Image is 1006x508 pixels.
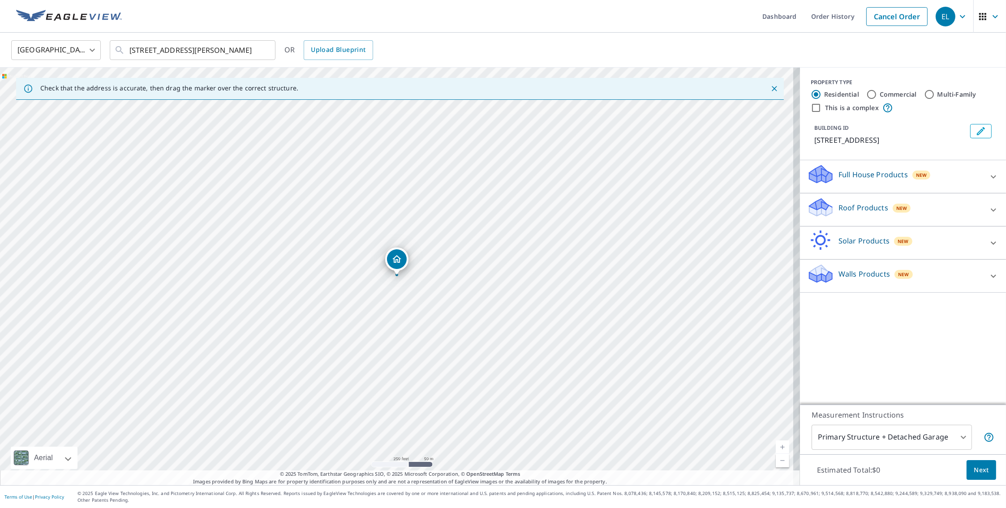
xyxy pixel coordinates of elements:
[866,7,928,26] a: Cancel Order
[304,40,373,60] a: Upload Blueprint
[31,447,56,469] div: Aerial
[807,263,999,289] div: Walls ProductsNew
[967,460,996,480] button: Next
[814,135,967,145] p: [STREET_ADDRESS]
[776,454,789,467] a: Current Level 17, Zoom Out
[810,460,888,480] p: Estimated Total: $0
[812,425,972,450] div: Primary Structure + Detached Garage
[898,238,909,245] span: New
[4,494,64,499] p: |
[769,83,780,94] button: Close
[824,90,859,99] label: Residential
[896,205,907,212] span: New
[880,90,917,99] label: Commercial
[807,230,999,256] div: Solar ProductsNew
[814,124,849,132] p: BUILDING ID
[385,248,408,275] div: Dropped pin, building 1, Residential property, 128 Monowood Dr Folsom, CA 95630
[838,169,908,180] p: Full House Products
[970,124,992,138] button: Edit building 1
[974,465,989,476] span: Next
[812,410,994,420] p: Measurement Instructions
[807,164,999,189] div: Full House ProductsNew
[984,432,994,443] span: Your report will include the primary structure and a detached garage if one exists.
[506,470,520,477] a: Terms
[16,10,122,23] img: EV Logo
[129,38,257,63] input: Search by address or latitude-longitude
[916,171,927,179] span: New
[284,40,373,60] div: OR
[776,440,789,454] a: Current Level 17, Zoom In
[838,202,888,213] p: Roof Products
[280,470,520,478] span: © 2025 TomTom, Earthstar Geographics SIO, © 2025 Microsoft Corporation, ©
[811,78,995,86] div: PROPERTY TYPE
[11,447,77,469] div: Aerial
[35,494,64,500] a: Privacy Policy
[898,271,909,278] span: New
[77,490,1002,504] p: © 2025 Eagle View Technologies, Inc. and Pictometry International Corp. All Rights Reserved. Repo...
[825,103,879,112] label: This is a complex
[838,235,890,246] p: Solar Products
[40,84,298,92] p: Check that the address is accurate, then drag the marker over the correct structure.
[466,470,504,477] a: OpenStreetMap
[937,90,976,99] label: Multi-Family
[936,7,955,26] div: EL
[838,269,890,279] p: Walls Products
[311,44,365,55] span: Upload Blueprint
[807,197,999,222] div: Roof ProductsNew
[11,38,101,63] div: [GEOGRAPHIC_DATA]
[4,494,32,500] a: Terms of Use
